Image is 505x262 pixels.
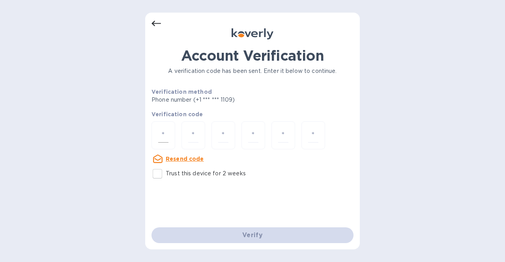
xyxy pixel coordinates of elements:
[166,169,246,178] p: Trust this device for 2 weeks
[151,110,353,118] p: Verification code
[151,67,353,75] p: A verification code has been sent. Enter it below to continue.
[151,96,295,104] p: Phone number (+1 *** *** 1109)
[166,156,204,162] u: Resend code
[151,89,212,95] b: Verification method
[151,47,353,64] h1: Account Verification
